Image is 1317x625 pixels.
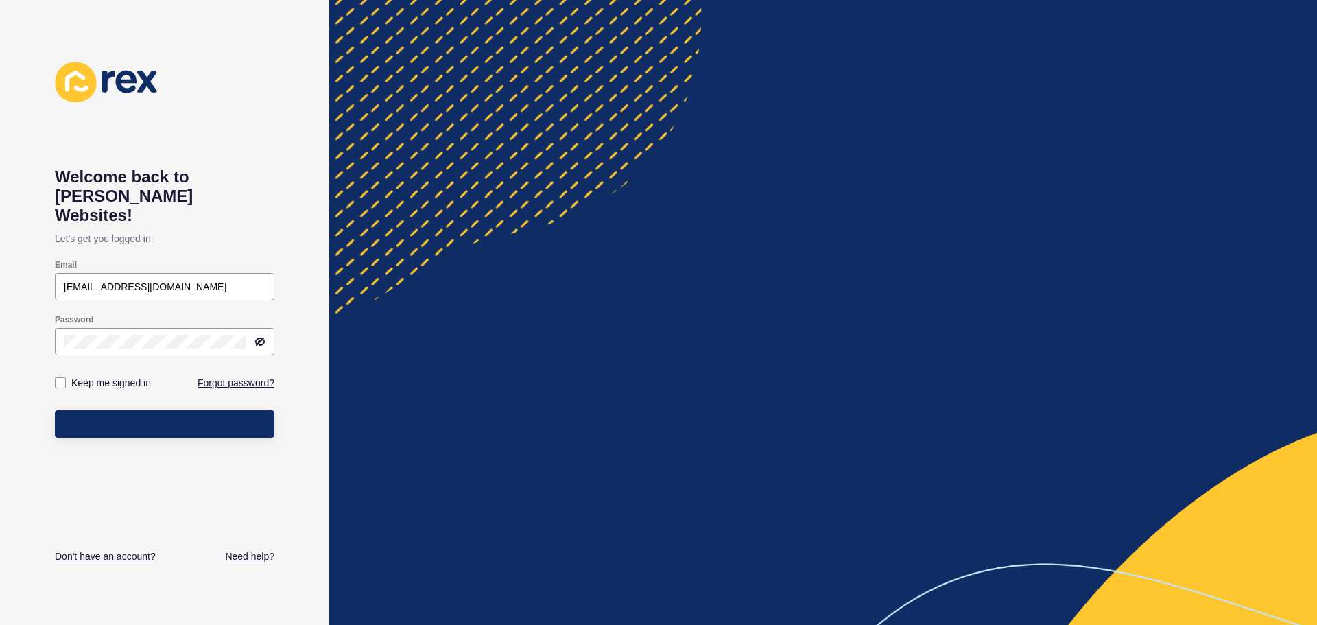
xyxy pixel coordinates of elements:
[55,550,156,563] a: Don't have an account?
[55,259,77,270] label: Email
[55,167,274,225] h1: Welcome back to [PERSON_NAME] Websites!
[64,280,265,294] input: e.g. name@company.com
[55,314,94,325] label: Password
[71,376,151,390] label: Keep me signed in
[225,550,274,563] a: Need help?
[55,225,274,252] p: Let's get you logged in.
[198,376,274,390] a: Forgot password?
